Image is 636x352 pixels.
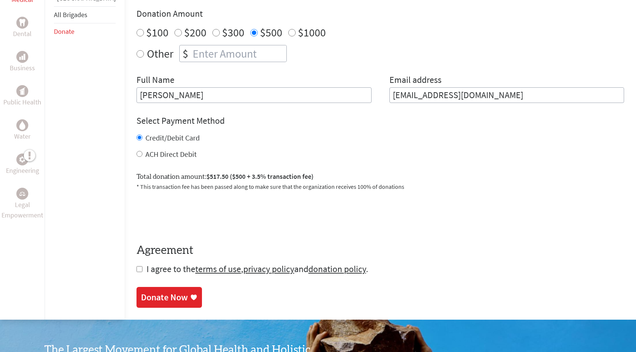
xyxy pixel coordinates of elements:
a: Donate [54,27,74,36]
h4: Select Payment Method [136,115,624,127]
img: Public Health [19,87,25,95]
a: BusinessBusiness [10,51,35,73]
label: Email address [389,74,441,87]
label: Credit/Debit Card [145,133,200,142]
div: Donate Now [141,291,188,303]
a: Donate Now [136,287,202,308]
img: Business [19,54,25,60]
div: Legal Empowerment [16,188,28,200]
p: Engineering [6,165,39,176]
p: Public Health [3,97,41,107]
div: Water [16,119,28,131]
div: Dental [16,17,28,29]
div: $ [180,45,191,62]
div: Business [16,51,28,63]
label: Total donation amount: [136,171,314,182]
p: Dental [13,29,32,39]
input: Your Email [389,87,624,103]
label: $1000 [298,25,326,39]
img: Dental [19,19,25,26]
p: Water [14,131,30,142]
label: ACH Direct Debit [145,149,197,159]
label: Other [147,45,173,62]
span: $517.50 ($500 + 3.5% transaction fee) [206,172,314,181]
a: DentalDental [13,17,32,39]
img: Water [19,121,25,130]
div: Public Health [16,85,28,97]
a: WaterWater [14,119,30,142]
a: All Brigades [54,10,87,19]
label: $300 [222,25,244,39]
p: Business [10,63,35,73]
img: Engineering [19,156,25,162]
span: I agree to the , and . [147,263,368,275]
a: terms of use [195,263,241,275]
li: Donate [54,23,116,40]
div: Engineering [16,154,28,165]
input: Enter Amount [191,45,286,62]
h4: Donation Amount [136,8,624,20]
label: $100 [146,25,168,39]
p: * This transaction fee has been passed along to make sure that the organization receives 100% of ... [136,182,624,191]
li: All Brigades [54,6,116,23]
img: Legal Empowerment [19,191,25,196]
label: $500 [260,25,282,39]
iframe: reCAPTCHA [136,200,250,229]
input: Enter Full Name [136,87,372,103]
a: Public HealthPublic Health [3,85,41,107]
a: Legal EmpowermentLegal Empowerment [1,188,43,220]
a: EngineeringEngineering [6,154,39,176]
a: privacy policy [243,263,294,275]
label: $200 [184,25,206,39]
label: Full Name [136,74,174,87]
p: Legal Empowerment [1,200,43,220]
a: donation policy [308,263,366,275]
h4: Agreement [136,244,624,257]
